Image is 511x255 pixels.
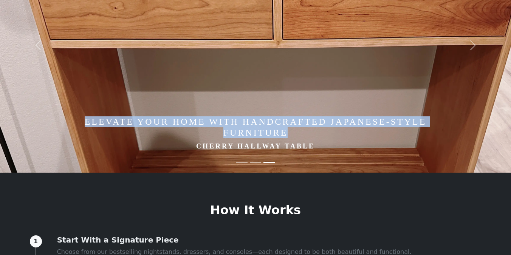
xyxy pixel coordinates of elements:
h4: Elevate Your Home with Handcrafted Japanese-Style Furniture [77,116,434,138]
div: 1 [30,235,42,247]
button: Made in the Bay Area [250,158,261,167]
h2: How It Works [210,203,301,217]
h5: Start With a Signature Piece [57,235,412,244]
button: Made in the Bay Area [236,158,248,167]
button: Elevate Your Home with Handcrafted Japanese-Style Furniture [263,158,275,167]
a: Cherry Hallway Table [196,142,315,150]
